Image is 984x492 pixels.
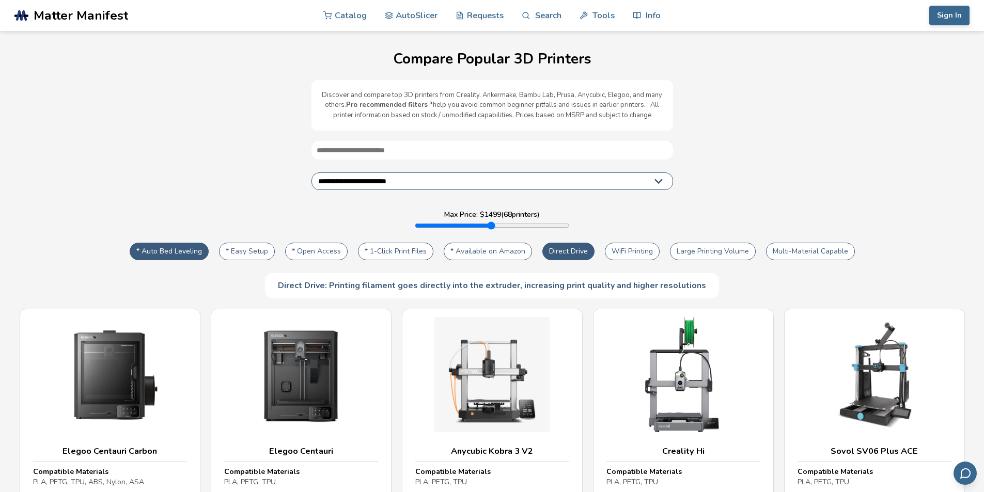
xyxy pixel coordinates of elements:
span: PLA, PETG, TPU [224,477,276,487]
b: Pro recommended filters * [346,100,433,109]
button: Sign In [929,6,970,25]
span: PLA, PETG, TPU [606,477,658,487]
span: PLA, PETG, TPU [415,477,467,487]
span: PLA, PETG, TPU [798,477,849,487]
h3: Sovol SV06 Plus ACE [798,446,951,456]
strong: Compatible Materials [415,467,491,477]
h1: Compare Popular 3D Printers [10,51,974,67]
strong: Compatible Materials [224,467,300,477]
strong: Compatible Materials [606,467,682,477]
button: Send feedback via email [954,462,977,485]
button: * Easy Setup [219,243,275,260]
button: * Available on Amazon [444,243,532,260]
span: Matter Manifest [34,8,128,23]
button: * Auto Bed Leveling [130,243,209,260]
div: Direct Drive: Printing filament goes directly into the extruder, increasing print quality and hig... [265,273,719,298]
button: * Open Access [285,243,348,260]
button: WiFi Printing [605,243,660,260]
h3: Creality Hi [606,446,760,456]
button: * 1-Click Print Files [358,243,433,260]
p: Discover and compare top 3D printers from Creality, Ankermake, Bambu Lab, Prusa, Anycubic, Elegoo... [322,90,663,121]
span: PLA, PETG, TPU, ABS, Nylon, ASA [33,477,144,487]
button: Large Printing Volume [670,243,756,260]
label: Max Price: $ 1499 ( 68 printers) [444,211,540,219]
button: Multi-Material Capable [766,243,855,260]
button: Direct Drive [542,243,595,260]
strong: Compatible Materials [33,467,108,477]
h3: Elegoo Centauri Carbon [33,446,187,456]
strong: Compatible Materials [798,467,873,477]
h3: Elegoo Centauri [224,446,378,456]
h3: Anycubic Kobra 3 V2 [415,446,569,456]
